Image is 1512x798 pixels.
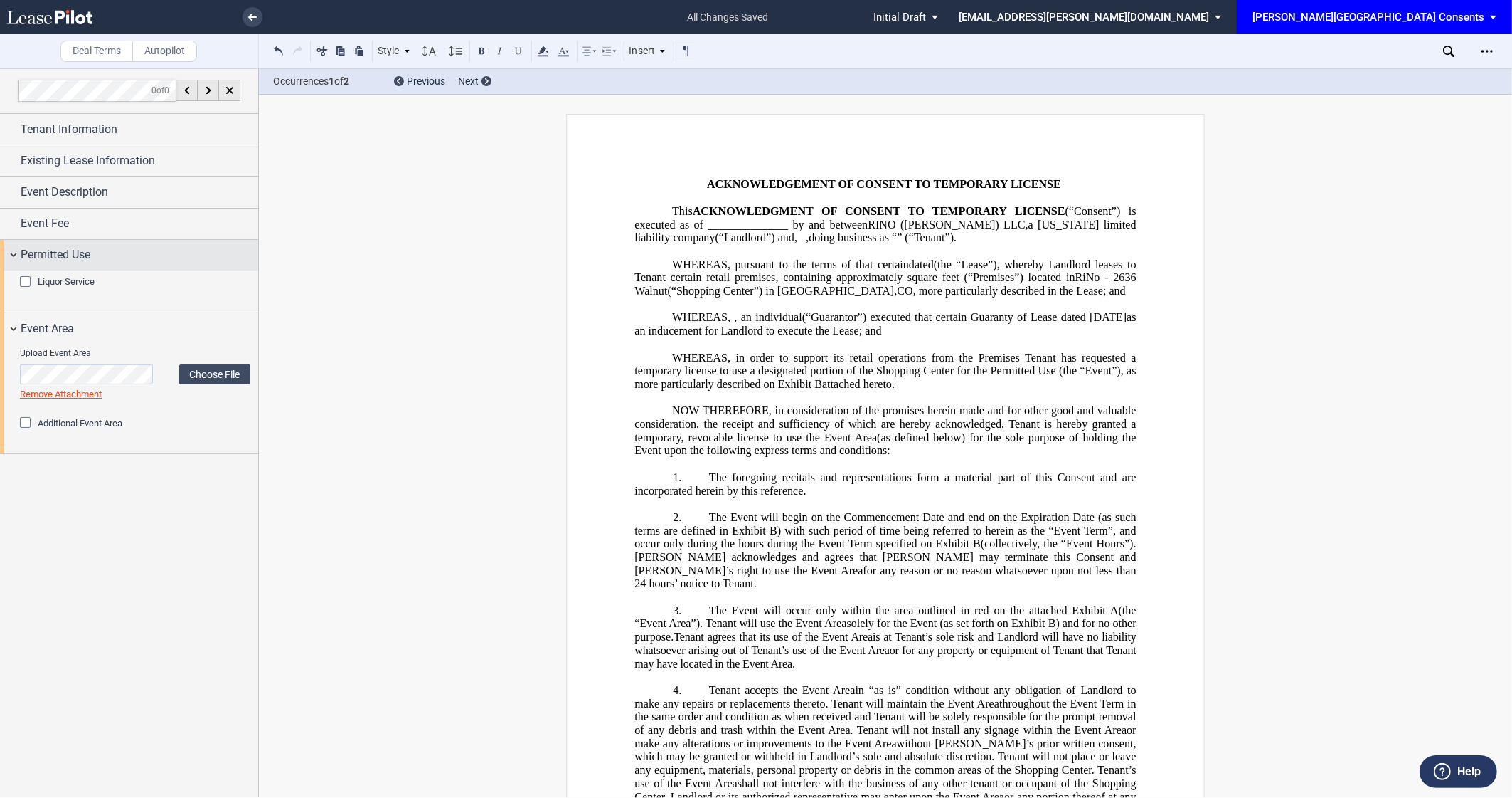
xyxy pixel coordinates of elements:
[20,275,95,290] md-checkbox: Liquor Service
[709,684,856,697] span: Tenant accepts the Event Area
[634,617,1139,643] span: ) and for no other purpose.
[634,404,1139,443] span: NOW THEREFORE, in consideration of the promises herein made and for other good and valuable consi...
[21,121,117,138] span: Tenant Information
[673,471,681,484] span: 1.
[673,684,681,697] span: 4.
[634,271,1139,297] span: RiNo - 2636 Walnut
[1110,604,1119,617] a: A
[1476,40,1498,63] div: Open Lease options menu
[973,537,981,550] a: B
[634,205,1139,231] span: (“Consent”) is executed as of ______________ by and between
[715,231,794,244] span: (“Landlord”) and
[1026,218,1028,231] span: ,
[376,42,412,61] div: Style
[458,75,479,87] span: Next
[314,42,331,59] button: Cut
[673,604,681,617] span: 3.
[707,178,1061,191] span: ACKNOWLEDGEMENT OF CONSENT TO TEMPORARY LICENSE
[847,617,1045,630] span: solely for the Event (as set forth on Exhibit
[1252,11,1484,23] div: [PERSON_NAME][GEOGRAPHIC_DATA] Consents
[38,276,95,287] span: Liquor Service
[634,644,1139,670] span: or for any property or equipment of Tenant that Tenant may have located in the Event Area
[151,85,169,95] span: of
[60,41,133,62] label: Deal Terms
[770,524,777,537] a: B
[691,617,701,630] span: ”)
[164,85,169,95] span: 0
[510,42,527,59] button: Underline
[907,271,1075,284] span: square feet (“Premises”) located in
[634,511,1139,537] span: The Event will begin on the Commencement Date and end on the Expiration Date (as such terms are d...
[634,565,1139,590] span: for any reason or no reason whatsoever upon not less than 24
[674,631,873,644] span: Tenant agrees that its use of the Event Area
[913,285,1126,298] span: , more particularly described in the Lease; and
[1038,218,1099,231] span: [US_STATE]
[649,577,756,590] span: hours’ notice to Tenant.
[802,311,1127,324] span: (“Guarantor”) executed that certain Guaranty of Lease dated [DATE]
[634,698,1139,737] span: throughout the Event Term in the same order and condition as when received and Tenant will be sol...
[634,684,1139,710] span: in “as is” condition without any obligation of Landlord to make any repairs or replacements there...
[634,524,1139,550] span: ) with such period of time being referred to herein as the “Event Term”, and occur only during th...
[1028,218,1033,231] span: a
[851,724,1127,737] span: . Tenant will not install any signage within the Event Area
[20,416,122,431] md-checkbox: Additional Event Area
[777,285,894,298] span: [GEOGRAPHIC_DATA]
[132,41,197,62] label: Autopilot
[21,215,69,232] span: Event Fee
[909,231,957,244] span: “Tenant”).
[179,364,250,384] label: Choose File
[814,378,822,391] a: B
[634,471,1139,497] span: The foregoing recitals and representations form a material part of this Consent and are incorpora...
[634,604,1139,630] span: (the “Event Area
[806,231,809,244] span: ,
[394,75,445,89] div: Previous
[21,246,90,263] span: Permitted Use
[667,285,774,298] span: (“Shopping Center”) in
[909,258,934,271] span: dated
[672,205,693,218] span: This
[458,75,491,89] div: Next
[1048,617,1056,630] a: B
[634,724,1139,750] span: or make any alterations or improvements to the Event Area
[822,378,895,391] span: attached hereto.
[934,258,997,271] span: (the “Lease”)
[351,42,368,59] button: Paste
[151,85,156,95] span: 0
[1420,755,1497,788] button: Help
[677,42,694,59] button: Toggle Control Characters
[21,152,155,169] span: Existing Lease Information
[897,285,912,298] span: CO
[20,347,250,359] span: Upload Event Area
[794,231,797,244] span: ,
[734,311,802,324] span: , an individual
[672,258,909,271] span: WHEREAS, pursuant to the terms of that certain
[634,537,1139,577] span: (collectively, the “Event Hours”). [PERSON_NAME] acknowledges and agrees that [PERSON_NAME] may t...
[894,285,897,298] span: ,
[407,75,445,87] span: Previous
[700,617,846,630] span: . Tenant will use the Event Area
[634,431,1139,457] span: (as defined below) for the sole purpose of holding the Event upon the following express terms and...
[672,311,730,324] span: WHEREAS,
[634,258,1139,283] span: , whereby Landlord leases to Tenant certain retail premises, containing approximately
[627,42,669,61] div: Insert
[792,657,795,670] span: .
[332,42,349,59] button: Copy
[873,11,926,23] span: Initial Draft
[897,231,909,244] span: ” (
[693,205,1065,218] span: ACKNOWLEDGMENT OF CONSENT TO TEMPORARY LICENSE
[1457,762,1481,781] label: Help
[270,42,287,59] button: Undo
[673,511,681,524] span: 2.
[634,351,1139,390] span: WHEREAS, in order to support its retail operations from the Premises Tenant has requested a tempo...
[634,311,1139,337] span: as an inducement for Landlord to execute the Lease; and
[809,231,897,244] span: doing business as “
[20,389,102,399] a: Remove Attachment
[491,42,509,59] button: Italic
[868,218,1025,231] span: RINO ([PERSON_NAME]) LLC
[680,2,775,33] span: all changes saved
[329,75,334,87] b: 1
[634,737,1139,790] span: without [PERSON_NAME]’s prior written consent, which may be granted or withheld in Landlord’s sol...
[21,184,108,201] span: Event Description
